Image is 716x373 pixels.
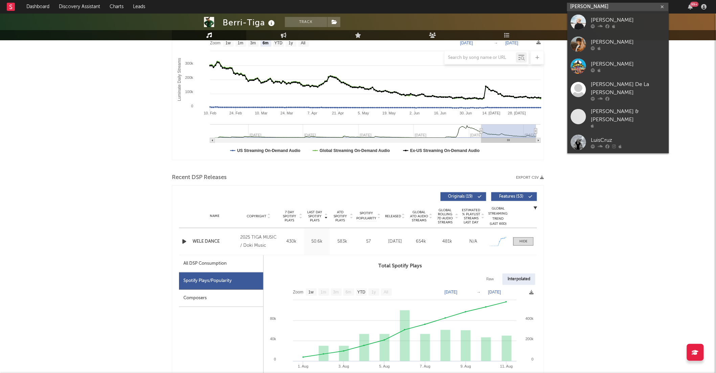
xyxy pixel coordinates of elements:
text: 10. Feb [204,111,216,115]
text: 11. Aug [500,364,513,368]
span: 7 Day Spotify Plays [281,210,298,222]
text: 1y [289,41,293,46]
text: Global Streaming On-Demand Audio [320,148,390,153]
text: 5. Aug [379,364,390,368]
a: WELE DANCE [193,238,237,245]
span: Estimated % Playlist Streams Last Day [462,208,480,224]
a: [PERSON_NAME] De La [PERSON_NAME] [567,77,669,104]
text: 2. Jun [410,111,420,115]
text: 3m [250,41,256,46]
div: [DATE] [384,238,406,245]
button: Features(53) [491,192,537,201]
text: 7. Aug [420,364,430,368]
div: LuisCruz [591,136,666,145]
div: Name [193,214,237,219]
text: 1y [372,290,376,295]
text: 14. [DATE] [483,111,500,115]
text: 0 [274,357,276,361]
div: [PERSON_NAME] & [PERSON_NAME] [591,108,666,124]
text: 200k [185,75,193,80]
div: 2025 TIGA MUSIC / Doki Music [240,234,277,250]
a: [PERSON_NAME] [567,11,669,33]
text: All [384,290,388,295]
button: Track [285,17,327,27]
div: Composers [179,290,263,307]
text: 1m [321,290,327,295]
div: [PERSON_NAME] De La [PERSON_NAME] [591,81,666,97]
text: 1w [226,41,231,46]
div: [PERSON_NAME] [591,38,666,46]
div: 430k [281,238,303,245]
text: 30. Jun [460,111,472,115]
text: 400k [525,316,534,321]
text: 24. Feb [229,111,242,115]
span: Originals ( 19 ) [445,195,476,199]
div: All DSP Consumption [179,255,263,272]
a: [PERSON_NAME] [567,55,669,77]
button: Originals(19) [441,192,486,201]
div: Raw [481,273,499,285]
button: 99+ [688,4,693,9]
div: Spotify Plays/Popularity [179,272,263,290]
span: Global ATD Audio Streams [410,210,428,222]
div: All DSP Consumption [183,260,227,268]
text: YTD [357,290,365,295]
text: 100k [185,90,193,94]
span: Copyright [247,214,266,218]
text: 3m [333,290,339,295]
span: Features ( 53 ) [496,195,527,199]
a: LuisCruz [567,131,669,153]
text: 3. Aug [339,364,349,368]
div: N/A [462,238,485,245]
text: 24. Mar [281,111,293,115]
span: Last Day Spotify Plays [306,210,324,222]
text: 40k [270,337,276,341]
text: 0 [191,104,193,108]
h3: Total Spotify Plays [264,262,537,270]
a: [PERSON_NAME] [567,33,669,55]
div: 50.6k [306,238,328,245]
svg: Luminate Daily Consumption [172,24,544,160]
text: Zoom [210,41,221,46]
span: ATD Spotify Plays [331,210,349,222]
text: Zoom [293,290,304,295]
text: 19. May [382,111,396,115]
text: 28. [DATE] [508,111,526,115]
div: Berri-Tiga [223,17,276,28]
text: [DATE] [460,41,473,45]
span: Recent DSP Releases [172,174,227,182]
div: 99 + [690,2,699,7]
text: 21. Apr [332,111,344,115]
span: Global Rolling 7D Audio Streams [436,208,454,224]
text: 6m [346,290,352,295]
div: 57 [357,238,380,245]
text: 9. Aug [461,364,471,368]
text: Luminate Daily Streams [177,58,182,101]
span: Released [385,214,401,218]
text: 200k [525,337,534,341]
text: [DATE] [488,290,501,294]
text: 5. May [358,111,370,115]
text: YTD [274,41,283,46]
div: Interpolated [502,273,535,285]
text: [DATE] [506,41,518,45]
text: → [477,290,481,294]
button: Export CSV [516,176,544,180]
text: 7. Apr [308,111,317,115]
div: 583k [331,238,353,245]
text: [DATE] [525,133,537,137]
div: Global Streaming Trend (Last 60D) [488,206,508,226]
text: US Streaming On-Demand Audio [237,148,300,153]
text: 1. Aug [298,364,308,368]
div: 481k [436,238,458,245]
text: 0 [532,357,534,361]
input: Search for artists [567,3,669,11]
text: → [494,41,498,45]
text: All [301,41,305,46]
text: Ex-US Streaming On-Demand Audio [410,148,480,153]
text: 10. Mar [255,111,268,115]
text: 16. Jun [434,111,446,115]
text: 1w [309,290,314,295]
div: 654k [410,238,432,245]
